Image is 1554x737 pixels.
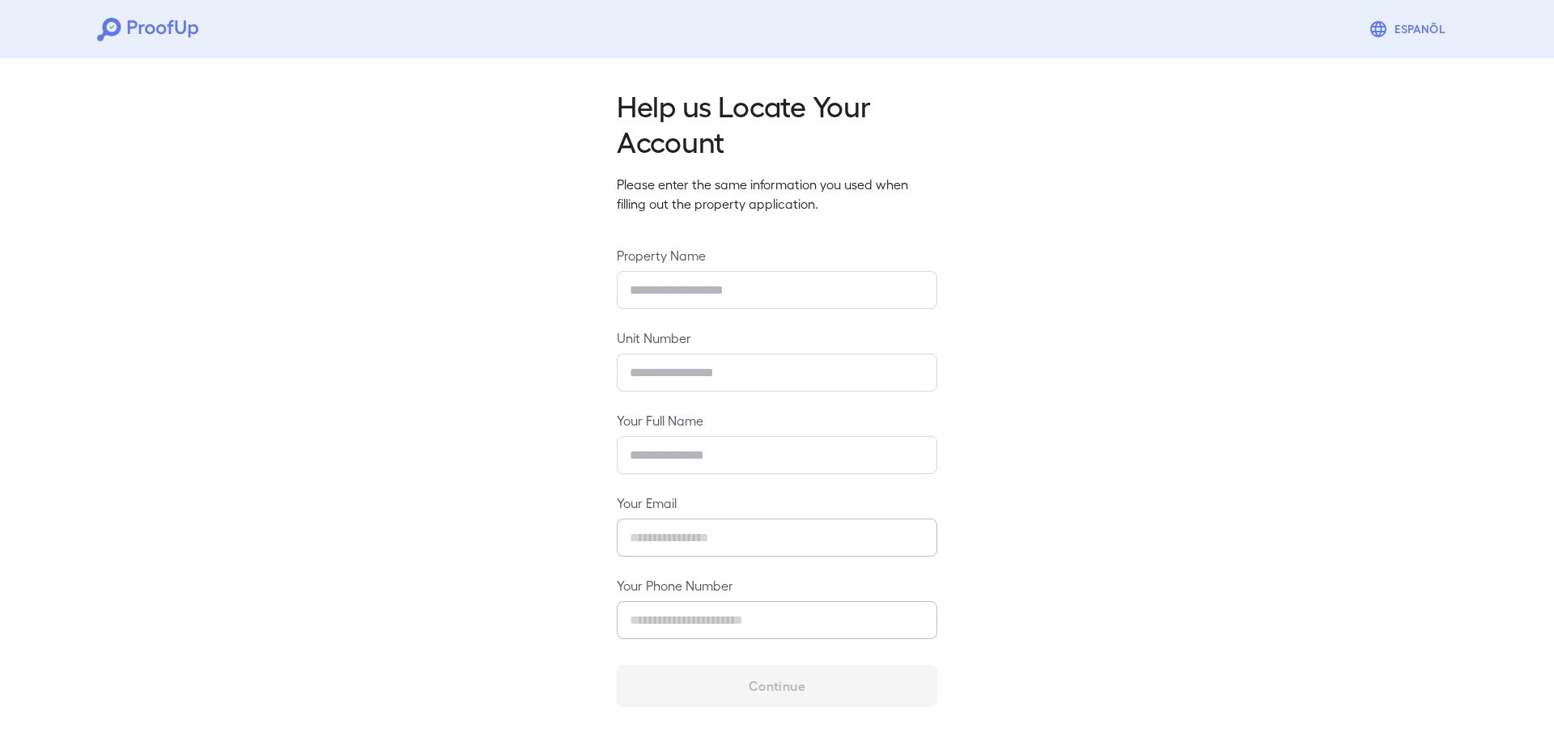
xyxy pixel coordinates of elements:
[617,576,937,595] label: Your Phone Number
[1362,13,1457,45] button: Espanõl
[617,87,937,159] h2: Help us Locate Your Account
[617,493,937,512] label: Your Email
[617,175,937,214] p: Please enter the same information you used when filling out the property application.
[617,328,937,347] label: Unit Number
[617,246,937,265] label: Property Name
[617,411,937,430] label: Your Full Name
